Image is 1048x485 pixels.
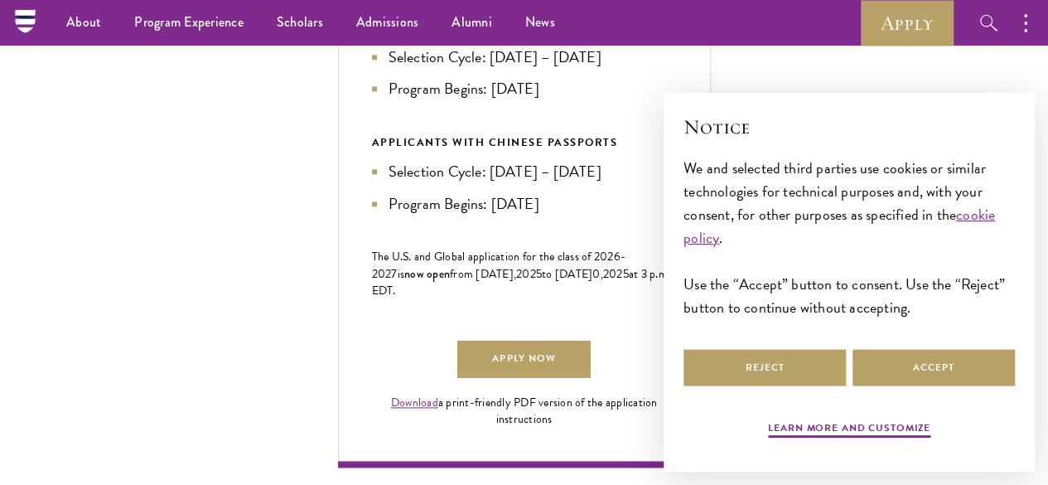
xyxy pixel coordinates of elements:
[372,46,677,69] li: Selection Cycle: [DATE] – [DATE]
[683,113,1015,141] h2: Notice
[391,394,438,411] a: Download
[372,265,671,299] span: at 3 p.m. EDT.
[603,265,623,283] span: 202
[372,77,677,100] li: Program Begins: [DATE]
[683,349,846,386] button: Reject
[623,265,629,283] span: 5
[372,192,677,216] li: Program Begins: [DATE]
[852,349,1015,386] button: Accept
[614,248,621,265] span: 6
[391,265,397,283] span: 7
[372,248,626,283] span: -202
[516,265,536,283] span: 202
[372,248,614,265] span: The U.S. and Global application for the class of 202
[372,133,677,152] div: APPLICANTS WITH CHINESE PASSPORTS
[592,265,600,283] span: 0
[683,157,1015,320] div: We and selected third parties use cookies or similar technologies for technical purposes and, wit...
[683,203,995,249] a: cookie policy
[450,265,516,283] span: from [DATE],
[457,341,590,378] a: Apply Now
[768,420,930,440] button: Learn more and customize
[542,265,592,283] span: to [DATE]
[404,265,450,282] span: now open
[372,395,677,428] div: a print-friendly PDF version of the application instructions
[398,265,405,283] span: is
[601,265,603,283] span: ,
[372,160,677,183] li: Selection Cycle: [DATE] – [DATE]
[536,265,542,283] span: 5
